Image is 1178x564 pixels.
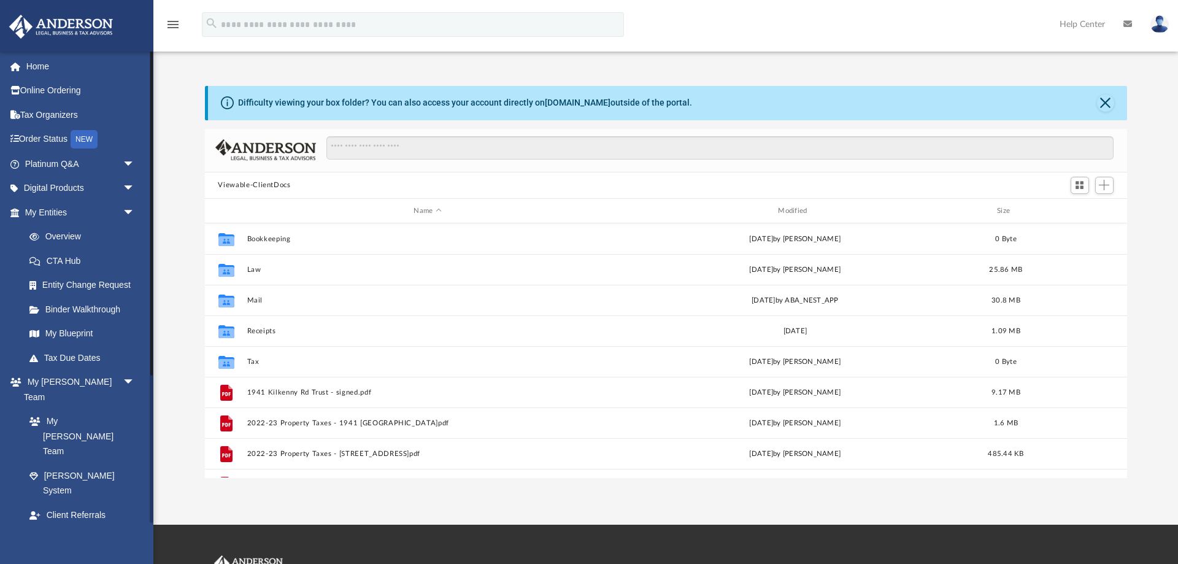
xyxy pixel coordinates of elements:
span: 485.44 KB [988,450,1023,457]
div: [DATE] by [PERSON_NAME] [614,387,976,398]
a: Digital Productsarrow_drop_down [9,176,153,201]
div: [DATE] by [PERSON_NAME] [614,234,976,245]
button: Tax [247,358,609,366]
div: Modified [614,206,976,217]
a: Entity Change Request [17,273,153,298]
a: Platinum Q&Aarrow_drop_down [9,152,153,176]
div: [DATE] by ABA_NEST_APP [614,295,976,306]
span: arrow_drop_down [123,152,147,177]
button: Mail [247,296,609,304]
div: Difficulty viewing your box folder? You can also access your account directly on outside of the p... [238,96,692,109]
a: Tax Organizers [9,102,153,127]
img: User Pic [1150,15,1169,33]
a: My Blueprint [17,322,147,346]
a: My Entitiesarrow_drop_down [9,200,153,225]
i: search [205,17,218,30]
button: 1941 Kilkenny Rd Trust - signed.pdf [247,388,609,396]
i: menu [166,17,180,32]
a: Client Referrals [17,503,147,527]
a: My [PERSON_NAME] Teamarrow_drop_down [9,370,147,409]
div: id [210,206,241,217]
span: 0 Byte [995,358,1017,365]
div: [DATE] by [PERSON_NAME] [614,357,976,368]
button: 2022-23 Property Taxes - 1941 [GEOGRAPHIC_DATA]pdf [247,419,609,427]
div: grid [205,223,1127,477]
button: Viewable-ClientDocs [218,180,290,191]
span: 30.8 MB [991,297,1020,304]
button: Law [247,266,609,274]
a: Order StatusNEW [9,127,153,152]
span: 1.6 MB [993,420,1018,427]
a: Overview [17,225,153,249]
div: NEW [71,130,98,149]
a: Home [9,54,153,79]
span: 0 Byte [995,236,1017,242]
div: [DATE] by [PERSON_NAME] [614,449,976,460]
a: CTA Hub [17,249,153,273]
input: Search files and folders [326,136,1113,160]
span: 1.09 MB [991,328,1020,334]
button: 2022-23 Property Taxes - [STREET_ADDRESS]pdf [247,450,609,458]
span: 25.86 MB [989,266,1022,273]
span: arrow_drop_down [123,176,147,201]
div: id [1036,206,1122,217]
img: Anderson Advisors Platinum Portal [6,15,117,39]
div: Size [981,206,1030,217]
button: Add [1095,177,1114,194]
button: Receipts [247,327,609,335]
a: My [PERSON_NAME] Team [17,409,141,464]
div: [DATE] by [PERSON_NAME] [614,418,976,429]
div: [DATE] by [PERSON_NAME] [614,265,976,276]
span: arrow_drop_down [123,200,147,225]
a: menu [166,23,180,32]
a: [PERSON_NAME] System [17,463,147,503]
a: [DOMAIN_NAME] [545,98,610,107]
a: Binder Walkthrough [17,297,153,322]
a: Online Ordering [9,79,153,103]
button: Close [1097,95,1114,112]
button: Bookkeeping [247,235,609,243]
div: [DATE] [614,326,976,337]
span: 9.17 MB [991,389,1020,396]
div: Name [246,206,608,217]
a: Tax Due Dates [17,346,153,370]
button: Switch to Grid View [1071,177,1089,194]
span: arrow_drop_down [123,370,147,395]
